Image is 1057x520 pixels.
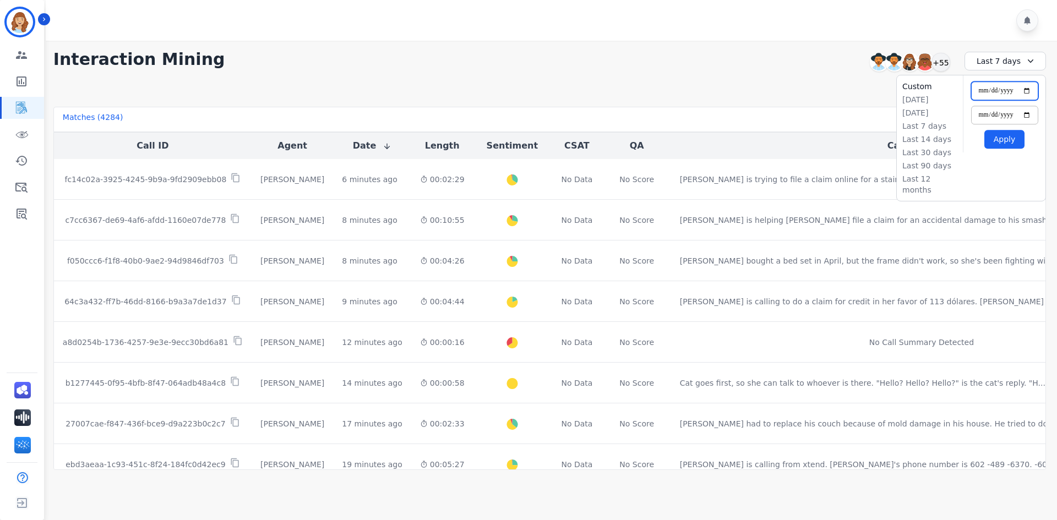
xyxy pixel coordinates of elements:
[619,255,654,266] div: No Score
[260,418,324,429] div: [PERSON_NAME]
[560,418,594,429] div: No Data
[420,377,465,388] div: 00:00:58
[53,50,225,69] h1: Interaction Mining
[931,53,950,72] div: +55
[342,377,402,388] div: 14 minutes ago
[353,139,392,152] button: Date
[420,255,465,266] div: 00:04:26
[630,139,644,152] button: QA
[902,94,957,105] li: [DATE]
[902,81,957,92] li: Custom
[564,139,590,152] button: CSAT
[66,418,225,429] p: 27007cae-f847-436f-bce9-d9a223b0c2c7
[560,337,594,348] div: No Data
[342,215,397,226] div: 8 minutes ago
[342,255,397,266] div: 8 minutes ago
[67,255,224,266] p: f050ccc6-f1f8-40b0-9ae2-94d9846df703
[66,377,226,388] p: b1277445-0f95-4bfb-8f47-064adb48a4c8
[560,459,594,470] div: No Data
[65,215,226,226] p: c7cc6367-de69-4af6-afdd-1160e07de778
[887,139,956,152] button: Call Summary
[342,418,402,429] div: 17 minutes ago
[260,215,324,226] div: [PERSON_NAME]
[63,112,123,127] div: Matches ( 4284 )
[260,255,324,266] div: [PERSON_NAME]
[619,215,654,226] div: No Score
[342,296,397,307] div: 9 minutes ago
[965,52,1046,70] div: Last 7 days
[619,174,654,185] div: No Score
[619,377,654,388] div: No Score
[560,296,594,307] div: No Data
[277,139,307,152] button: Agent
[619,296,654,307] div: No Score
[619,418,654,429] div: No Score
[902,160,957,171] li: Last 90 days
[902,134,957,145] li: Last 14 days
[260,174,324,185] div: [PERSON_NAME]
[64,174,226,185] p: fc14c02a-3925-4245-9b9a-9fd2909ebb08
[560,215,594,226] div: No Data
[66,459,226,470] p: ebd3aeaa-1c93-451c-8f24-184fc0d42ec9
[619,459,654,470] div: No Score
[420,174,465,185] div: 00:02:29
[137,139,168,152] button: Call ID
[420,337,465,348] div: 00:00:16
[902,147,957,158] li: Last 30 days
[260,337,324,348] div: [PERSON_NAME]
[342,337,402,348] div: 12 minutes ago
[260,296,324,307] div: [PERSON_NAME]
[260,459,324,470] div: [PERSON_NAME]
[420,418,465,429] div: 00:02:33
[7,9,33,35] img: Bordered avatar
[902,121,957,132] li: Last 7 days
[425,139,460,152] button: Length
[560,174,594,185] div: No Data
[902,107,957,118] li: [DATE]
[63,337,228,348] p: a8d0254b-1736-4257-9e3e-9ecc30bd6a81
[260,377,324,388] div: [PERSON_NAME]
[420,296,465,307] div: 00:04:44
[64,296,226,307] p: 64c3a432-ff7b-46dd-8166-b9a3a7de1d37
[680,377,1045,388] div: Cat goes first, so she can talk to whoever is there. "Hello? Hello? Hello?" is the cat's reply. "...
[487,139,538,152] button: Sentiment
[420,215,465,226] div: 00:10:55
[560,255,594,266] div: No Data
[619,337,654,348] div: No Score
[342,174,397,185] div: 6 minutes ago
[984,130,1025,149] button: Apply
[560,377,594,388] div: No Data
[420,459,465,470] div: 00:05:27
[902,173,957,195] li: Last 12 months
[342,459,402,470] div: 19 minutes ago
